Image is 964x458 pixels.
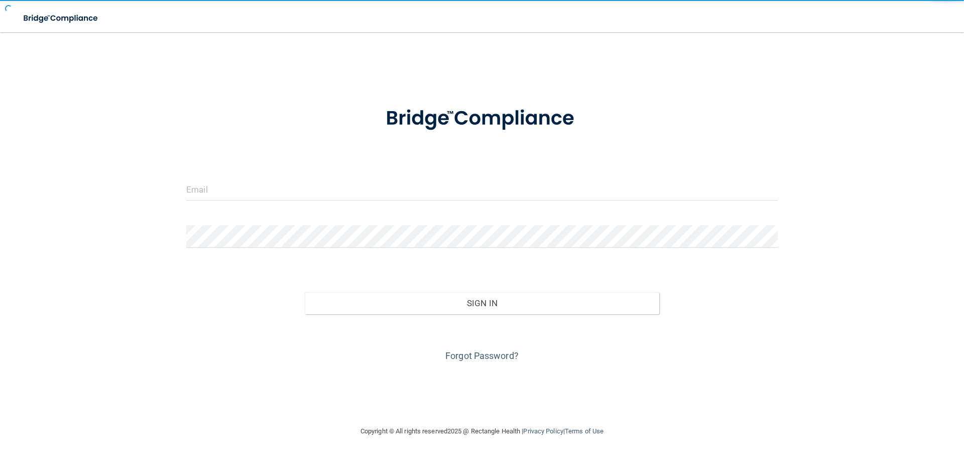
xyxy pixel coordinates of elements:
img: bridge_compliance_login_screen.278c3ca4.svg [15,8,107,29]
div: Copyright © All rights reserved 2025 @ Rectangle Health | | [299,415,665,447]
button: Sign In [305,292,660,314]
a: Privacy Policy [523,427,563,435]
img: bridge_compliance_login_screen.278c3ca4.svg [365,93,599,145]
input: Email [186,178,778,201]
a: Forgot Password? [445,350,519,361]
a: Terms of Use [565,427,604,435]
